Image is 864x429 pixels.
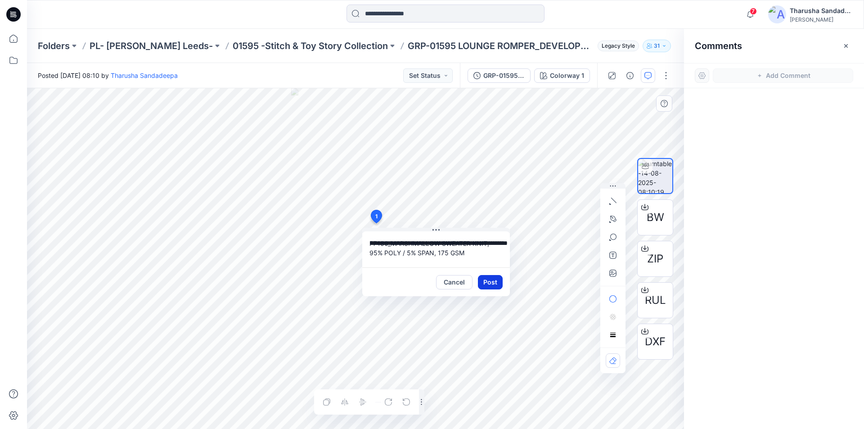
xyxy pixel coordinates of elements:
a: Folders [38,40,70,52]
img: turntable-14-08-2025-08:10:19 [638,159,672,193]
span: DXF [645,334,666,350]
span: Posted [DATE] 08:10 by [38,71,178,80]
span: ZIP [647,251,663,267]
span: 1 [375,212,378,221]
a: Tharusha Sandadeepa [111,72,178,79]
a: 01595 -Stitch & Toy Story Collection [233,40,388,52]
button: 31 [643,40,671,52]
a: PL- [PERSON_NAME] Leeds- [90,40,213,52]
button: Cancel [436,275,472,289]
span: BW [647,209,664,226]
span: RUL [645,292,666,308]
p: GRP-01595 LOUNGE ROMPER_DEVELOPMENT [408,40,594,52]
span: 7 [750,8,757,15]
img: avatar [768,5,786,23]
button: Colorway 1 [534,68,590,83]
div: [PERSON_NAME] [790,16,853,23]
h2: Comments [695,41,742,51]
p: 31 [654,41,660,51]
div: Tharusha Sandadeepa [790,5,853,16]
div: Colorway 1 [550,71,584,81]
button: Legacy Style [594,40,639,52]
div: GRP-01595 LOUNGE ROMPER_DEVELOPMENT [483,71,525,81]
button: Post [478,275,503,289]
button: Add Comment [713,68,853,83]
span: Legacy Style [598,41,639,51]
button: Details [623,68,637,83]
button: GRP-01595 LOUNGE ROMPER_DEVELOPMENT [468,68,531,83]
